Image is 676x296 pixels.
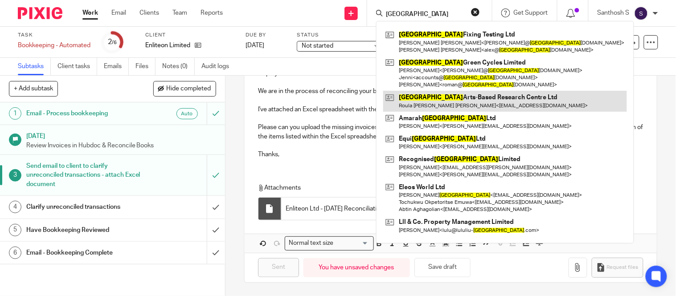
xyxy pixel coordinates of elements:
[598,8,630,17] p: Santhosh S
[634,6,648,20] img: svg%3E
[26,141,216,150] p: Review Invoices in Hubdoc & Reconcile Books
[9,81,58,96] button: + Add subtask
[287,239,336,248] span: Normal text size
[336,239,369,248] input: Search for option
[303,258,410,277] div: You have unsaved changes
[607,264,639,271] span: Request files
[57,58,97,75] a: Client tasks
[592,258,643,278] button: Request files
[18,7,62,19] img: Pixie
[9,201,21,213] div: 4
[297,32,386,39] label: Status
[286,204,402,213] span: Enliteon Ltd - [DATE] Reconciliation Report
[258,78,643,96] p: We are in the process of reconciling your books on Xero.
[9,247,21,259] div: 6
[9,169,21,182] div: 3
[258,258,299,277] input: Sent
[285,236,374,250] div: Search for option
[9,107,21,120] div: 1
[514,10,548,16] span: Get Support
[26,223,141,237] h1: Have Bookkeeping Reviewed
[104,58,129,75] a: Emails
[176,108,198,119] div: Auto
[139,8,159,17] a: Clients
[145,41,190,50] p: Enliteon Limited
[26,246,141,260] h1: Email - Bookkeeping Complete
[26,159,141,191] h1: Send email to client to clarify unreconciled transactions - attach Excel document
[246,32,286,39] label: Due by
[135,58,156,75] a: Files
[18,58,51,75] a: Subtasks
[385,11,465,19] input: Search
[111,8,126,17] a: Email
[108,37,117,47] div: 2
[112,40,117,45] small: /6
[281,198,437,220] div: .
[26,130,216,141] h1: [DATE]
[167,85,211,93] span: Hide completed
[145,32,234,39] label: Client
[471,8,480,16] button: Clear
[172,8,187,17] a: Team
[201,58,236,75] a: Audit logs
[258,183,636,192] p: Attachments
[162,58,195,75] a: Notes (0)
[26,107,141,120] h1: Email - Process bookkeeping
[18,32,90,39] label: Task
[26,200,141,214] h1: Clarify unreconciled transactions
[258,105,643,159] p: I've attached an Excel spreadsheet with the items we were unable to reconcile. Please can you upl...
[414,258,471,277] button: Save draft
[302,43,333,49] span: Not started
[246,42,264,49] span: [DATE]
[9,224,21,236] div: 5
[153,81,216,96] button: Hide completed
[82,8,98,17] a: Work
[18,41,90,50] div: Bookkeeping - Automated
[201,8,223,17] a: Reports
